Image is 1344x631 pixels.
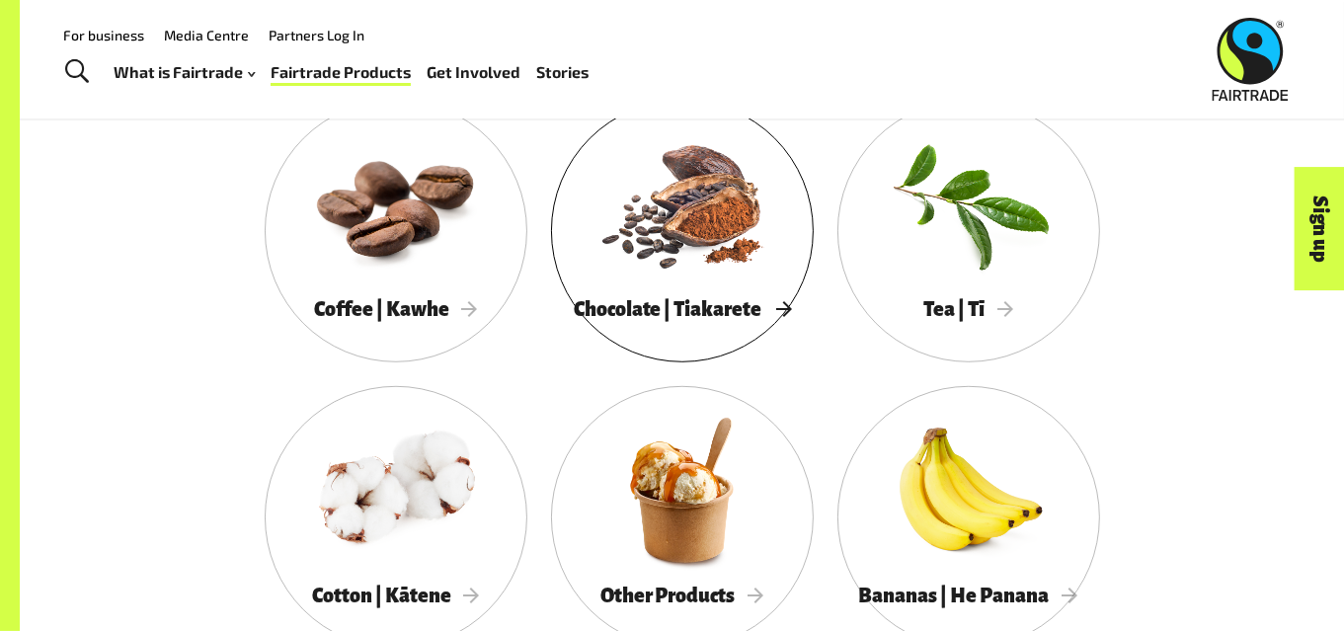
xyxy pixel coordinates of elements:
[427,58,520,87] a: Get Involved
[269,27,364,43] a: Partners Log In
[265,100,527,362] a: Coffee | Kawhe
[536,58,589,87] a: Stories
[53,47,102,97] a: Toggle Search
[923,298,1013,320] span: Tea | Tī
[859,585,1078,606] span: Bananas | He Panana
[115,58,256,87] a: What is Fairtrade
[837,100,1100,362] a: Tea | Tī
[164,27,249,43] a: Media Centre
[63,27,144,43] a: For business
[551,100,814,362] a: Chocolate | Tiakarete
[314,298,478,320] span: Coffee | Kawhe
[1213,18,1289,101] img: Fairtrade Australia New Zealand logo
[600,585,764,606] span: Other Products
[574,298,791,320] span: Chocolate | Tiakarete
[271,58,411,87] a: Fairtrade Products
[312,585,480,606] span: Cotton | Kātene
